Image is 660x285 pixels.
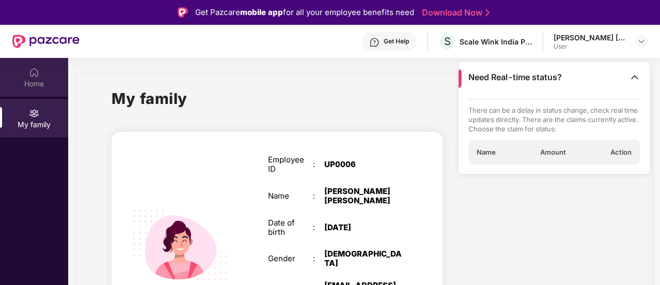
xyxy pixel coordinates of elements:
div: : [313,254,324,263]
div: [DEMOGRAPHIC_DATA] [324,249,403,268]
img: svg+xml;base64,PHN2ZyBpZD0iSG9tZSIgeG1sbnM9Imh0dHA6Ly93d3cudzMub3JnLzIwMDAvc3ZnIiB3aWR0aD0iMjAiIG... [29,67,39,78]
div: : [313,191,324,201]
div: Get Help [384,37,409,46]
img: svg+xml;base64,PHN2ZyB3aWR0aD0iMjAiIGhlaWdodD0iMjAiIHZpZXdCb3g9IjAgMCAyMCAyMCIgZmlsbD0ibm9uZSIgeG... [29,108,39,118]
h1: My family [112,87,187,110]
span: Need Real-time status? [468,72,562,83]
div: Name [268,191,313,201]
div: Date of birth [268,218,313,237]
div: [PERSON_NAME] [PERSON_NAME] [324,187,403,205]
div: : [313,160,324,169]
div: Gender [268,254,313,263]
span: S [444,35,451,48]
div: Scale Wink India Private Limited [460,37,532,47]
div: [PERSON_NAME] [PERSON_NAME] [554,33,626,42]
img: Stroke [485,7,490,18]
div: Get Pazcare for all your employee benefits need [195,6,414,19]
span: Amount [540,147,566,157]
strong: mobile app [240,7,283,17]
span: Action [610,147,632,157]
img: Toggle Icon [630,72,640,82]
img: New Pazcare Logo [12,35,80,48]
a: Download Now [422,7,486,18]
img: Logo [178,7,188,18]
div: UP0006 [324,160,403,169]
div: User [554,42,626,51]
img: svg+xml;base64,PHN2ZyBpZD0iSGVscC0zMngzMiIgeG1sbnM9Imh0dHA6Ly93d3cudzMub3JnLzIwMDAvc3ZnIiB3aWR0aD... [369,37,380,48]
p: There can be a delay in status change, check real time updates directly. There are the claims cur... [468,106,640,133]
img: svg+xml;base64,PHN2ZyBpZD0iRHJvcGRvd24tMzJ4MzIiIHhtbG5zPSJodHRwOi8vd3d3LnczLm9yZy8yMDAwL3N2ZyIgd2... [637,37,646,46]
div: Employee ID [268,155,313,174]
span: Name [477,147,496,157]
div: [DATE] [324,223,403,232]
div: : [313,223,324,232]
